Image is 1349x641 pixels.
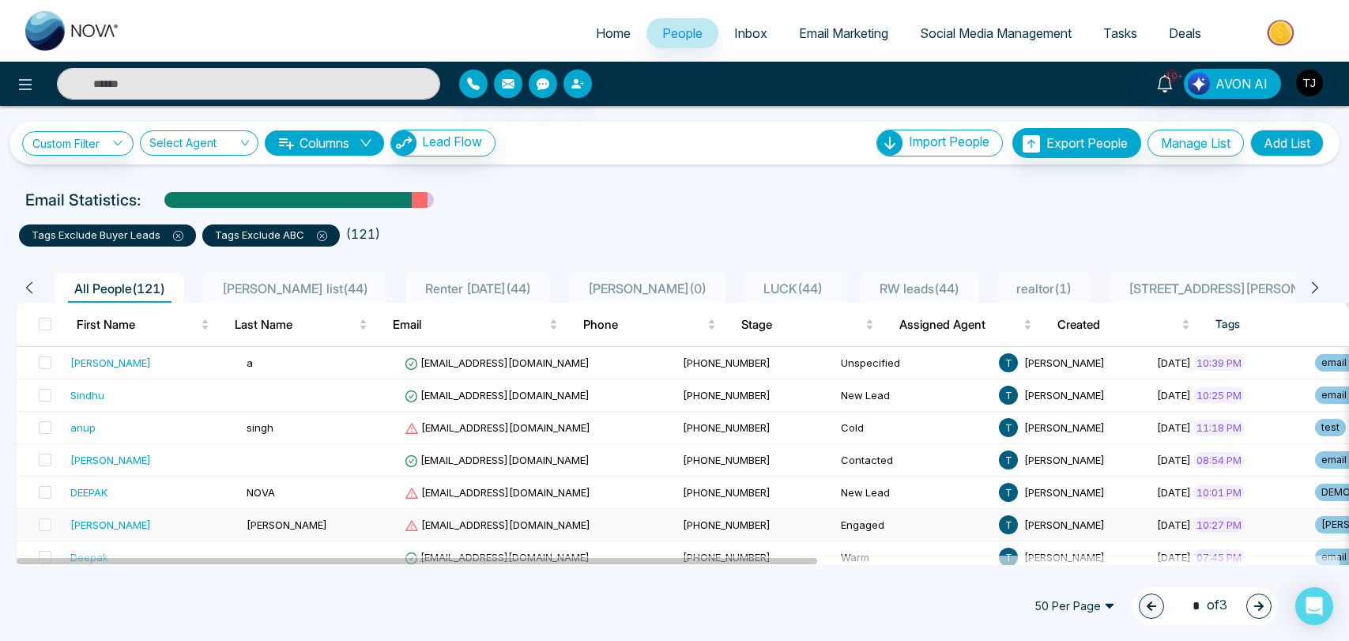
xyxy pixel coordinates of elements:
td: Engaged [835,509,993,541]
button: Add List [1250,130,1324,156]
a: People [646,18,718,48]
span: of 3 [1183,595,1227,616]
span: 10+ [1165,69,1179,83]
span: T [999,515,1018,534]
a: Lead FlowLead Flow [384,130,496,156]
span: All People ( 121 ) [68,281,171,296]
span: [DATE] [1157,421,1191,434]
div: Open Intercom Messenger [1295,587,1333,625]
div: Sindhu [70,387,104,403]
img: User Avatar [1296,70,1323,96]
span: [PERSON_NAME] [1024,518,1105,531]
img: Market-place.gif [1225,15,1340,51]
span: [PHONE_NUMBER] [683,551,771,564]
span: Home [596,25,631,41]
span: LUCK ( 44 ) [757,281,829,296]
span: Export People [1046,135,1128,151]
span: [PERSON_NAME] ( 0 ) [582,281,713,296]
th: Stage [729,303,887,347]
th: Created [1045,303,1203,347]
span: 11:18 PM [1193,420,1245,436]
span: NOVA [247,486,275,499]
a: 10+ [1146,69,1184,96]
span: Created [1057,315,1178,334]
th: Assigned Agent [887,303,1045,347]
span: [EMAIL_ADDRESS][DOMAIN_NAME] [405,454,590,466]
img: Lead Flow [1188,73,1210,95]
span: singh [247,421,273,434]
a: Deals [1153,18,1217,48]
span: First Name [77,315,198,334]
div: [PERSON_NAME] [70,452,151,468]
a: Social Media Management [904,18,1087,48]
div: DEEPAK [70,485,107,500]
span: [EMAIL_ADDRESS][DOMAIN_NAME] [405,421,590,434]
a: Tasks [1087,18,1153,48]
span: [EMAIL_ADDRESS][DOMAIN_NAME] [405,486,590,499]
span: T [999,418,1018,437]
span: Stage [741,315,862,334]
span: 08:54 PM [1193,452,1245,468]
span: 50 Per Page [1023,594,1126,619]
span: T [999,386,1018,405]
span: [PERSON_NAME] [1024,421,1105,434]
span: [PHONE_NUMBER] [683,518,771,531]
img: Lead Flow [391,130,416,156]
span: Assigned Agent [899,315,1020,334]
button: Lead Flow [390,130,496,156]
span: [PERSON_NAME] [1024,551,1105,564]
span: AVON AI [1215,74,1268,93]
span: T [999,353,1018,372]
li: ( 121 ) [346,224,380,243]
span: 10:27 PM [1193,517,1245,533]
span: T [999,548,1018,567]
button: Export People [1012,128,1141,158]
span: T [999,451,1018,469]
span: Deals [1169,25,1201,41]
span: [EMAIL_ADDRESS][DOMAIN_NAME] [405,389,590,402]
span: realtor ( 1 ) [1010,281,1078,296]
span: 10:01 PM [1193,485,1245,500]
div: anup [70,420,96,436]
span: Lead Flow [422,134,482,149]
span: [DATE] [1157,518,1191,531]
span: [PERSON_NAME] [1024,356,1105,369]
p: tags exclude Buyer leads [32,228,183,243]
span: test [1315,419,1346,436]
span: Inbox [734,25,767,41]
span: a [247,356,253,369]
span: 07:45 PM [1193,549,1245,565]
th: Phone [571,303,729,347]
span: [PHONE_NUMBER] [683,486,771,499]
span: [PERSON_NAME] [247,518,327,531]
td: Contacted [835,444,993,477]
span: [DATE] [1157,356,1191,369]
span: 10:25 PM [1193,387,1245,403]
a: Home [580,18,646,48]
span: T [999,483,1018,502]
a: Email Marketing [783,18,904,48]
td: New Lead [835,477,993,509]
span: Import People [909,134,989,149]
span: [EMAIL_ADDRESS][DOMAIN_NAME] [405,356,590,369]
th: First Name [64,303,222,347]
div: Deepak [70,549,108,565]
th: Last Name [222,303,380,347]
span: [PHONE_NUMBER] [683,454,771,466]
span: Email [393,315,546,334]
th: Email [380,303,571,347]
span: down [360,137,372,149]
span: Tasks [1103,25,1137,41]
button: Manage List [1147,130,1244,156]
span: [PHONE_NUMBER] [683,421,771,434]
span: Email Marketing [799,25,888,41]
span: [PERSON_NAME] list ( 44 ) [216,281,375,296]
span: 10:39 PM [1193,355,1245,371]
div: [PERSON_NAME] [70,517,151,533]
td: Cold [835,412,993,444]
span: [EMAIL_ADDRESS][DOMAIN_NAME] [405,551,590,564]
span: [PERSON_NAME] [1024,486,1105,499]
p: tags exclude ABC [215,228,327,243]
a: Custom Filter [22,131,134,156]
td: Warm [835,541,993,574]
